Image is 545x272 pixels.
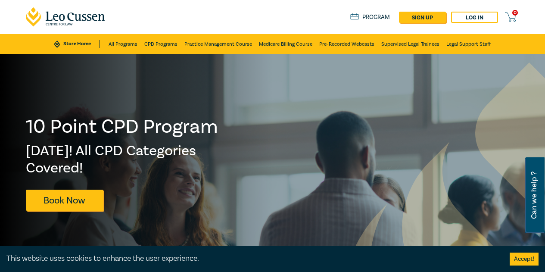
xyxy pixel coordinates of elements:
[350,13,390,21] a: Program
[530,163,538,228] span: Can we help ?
[381,34,439,54] a: Supervised Legal Trainees
[319,34,374,54] a: Pre-Recorded Webcasts
[451,12,498,23] a: Log in
[26,142,219,177] h2: [DATE]! All CPD Categories Covered!
[26,116,219,138] h1: 10 Point CPD Program
[109,34,137,54] a: All Programs
[26,190,103,211] a: Book Now
[259,34,312,54] a: Medicare Billing Course
[512,10,518,16] span: 0
[510,253,539,266] button: Accept cookies
[6,253,497,264] div: This website uses cookies to enhance the user experience.
[446,34,491,54] a: Legal Support Staff
[184,34,252,54] a: Practice Management Course
[399,12,446,23] a: sign up
[144,34,178,54] a: CPD Programs
[54,40,100,48] a: Store Home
